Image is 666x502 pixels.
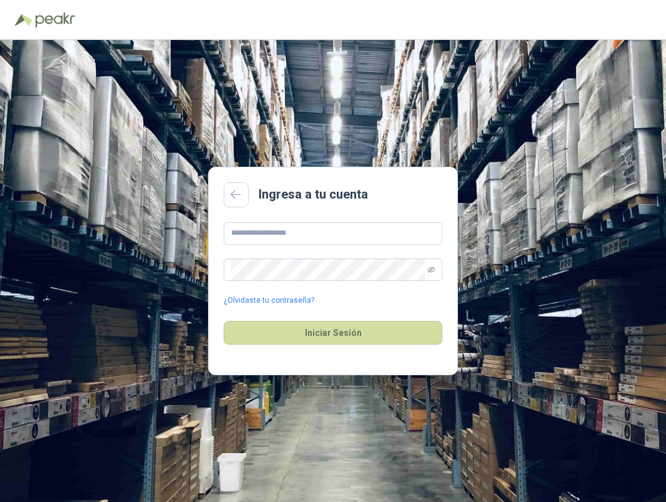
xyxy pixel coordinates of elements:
span: eye-invisible [427,266,435,273]
img: Logo [15,14,32,26]
img: Peakr [35,12,75,27]
button: Iniciar Sesión [224,321,442,345]
a: ¿Olvidaste tu contraseña? [224,295,314,307]
h2: Ingresa a tu cuenta [259,185,368,204]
